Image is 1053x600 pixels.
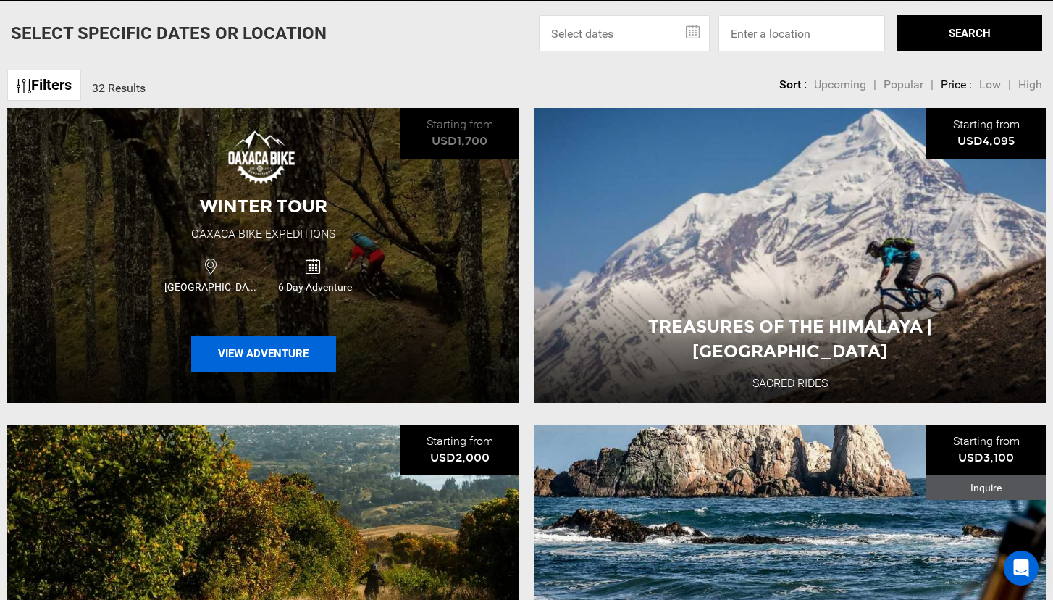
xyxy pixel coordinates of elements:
[200,196,327,217] span: Winter Tour
[718,15,885,51] input: Enter a location
[17,79,31,93] img: btn-icon.svg
[814,78,866,91] span: Upcoming
[539,15,710,51] input: Select dates
[884,78,923,91] span: Popular
[979,78,1001,91] span: Low
[941,77,972,93] li: Price :
[161,280,263,294] span: [GEOGRAPHIC_DATA]
[92,81,146,95] span: 32 Results
[7,70,81,101] a: Filters
[1004,551,1039,586] div: Open Intercom Messenger
[227,129,301,187] img: images
[931,77,934,93] li: |
[779,77,807,93] li: Sort :
[1018,78,1042,91] span: High
[1008,77,1011,93] li: |
[191,226,335,243] div: Oaxaca Bike Expeditions
[873,77,876,93] li: |
[897,15,1042,51] button: SEARCH
[264,280,366,294] span: 6 Day Adventure
[191,336,336,372] button: View Adventure
[11,21,327,46] p: Select Specific Dates Or Location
